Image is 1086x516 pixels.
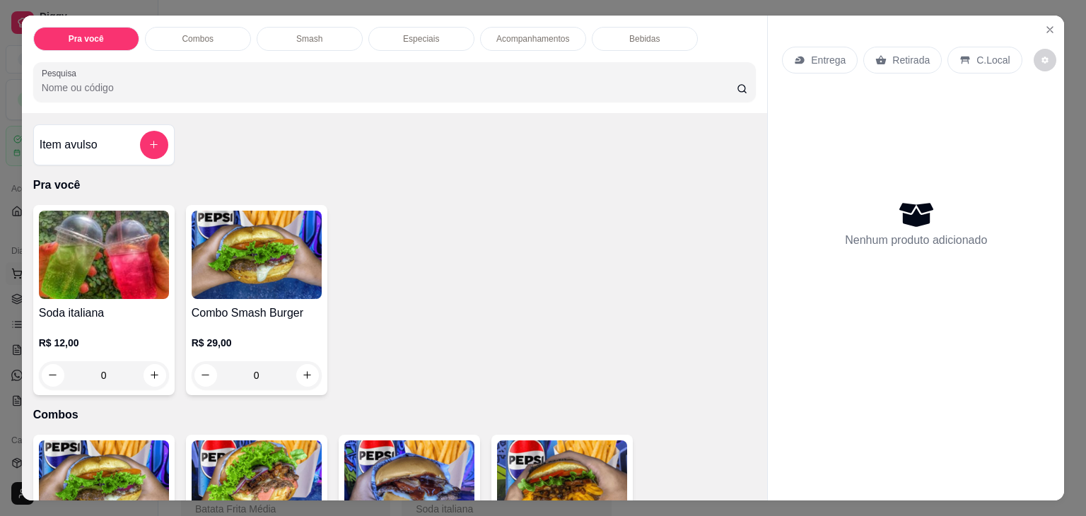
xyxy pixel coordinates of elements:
h4: Item avulso [40,136,98,153]
input: Pesquisa [42,81,737,95]
p: R$ 12,00 [39,336,169,350]
button: Close [1039,18,1061,41]
p: Combos [182,33,214,45]
p: Pra você [69,33,104,45]
button: decrease-product-quantity [1034,49,1056,71]
p: Nenhum produto adicionado [845,232,987,249]
p: Acompanhamentos [496,33,569,45]
p: Bebidas [629,33,660,45]
p: Entrega [811,53,846,67]
h4: Soda italiana [39,305,169,322]
p: R$ 29,00 [192,336,322,350]
button: add-separate-item [140,131,168,159]
p: Pra você [33,177,757,194]
p: Combos [33,406,757,423]
p: C.Local [976,53,1010,67]
p: Smash [296,33,322,45]
label: Pesquisa [42,67,81,79]
img: product-image [39,211,169,299]
h4: Combo Smash Burger [192,305,322,322]
p: Retirada [892,53,930,67]
img: product-image [192,211,322,299]
p: Especiais [403,33,439,45]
